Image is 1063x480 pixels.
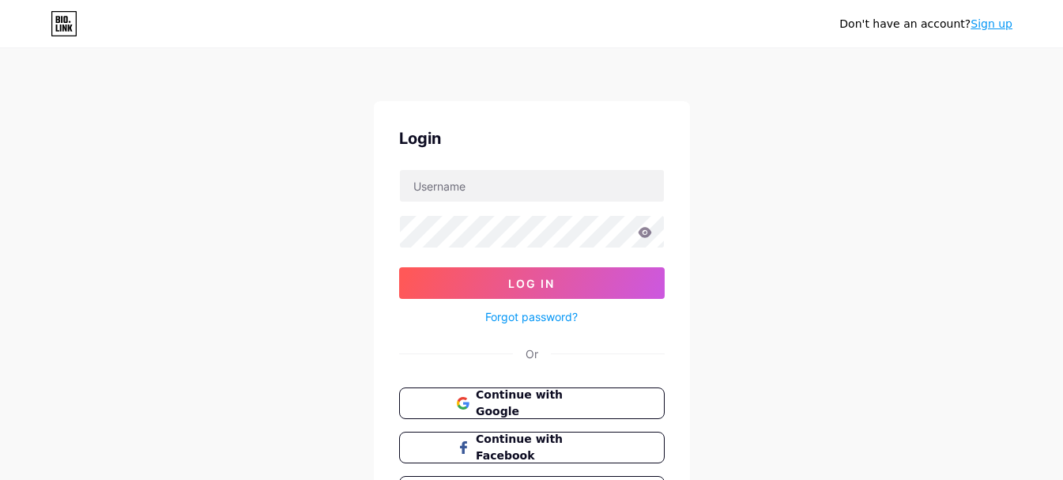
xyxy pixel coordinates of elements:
[399,267,665,299] button: Log In
[508,277,555,290] span: Log In
[399,432,665,463] button: Continue with Facebook
[400,170,664,202] input: Username
[399,127,665,150] div: Login
[971,17,1012,30] a: Sign up
[839,16,1012,32] div: Don't have an account?
[526,346,538,362] div: Or
[399,387,665,419] button: Continue with Google
[476,387,606,420] span: Continue with Google
[485,308,578,325] a: Forgot password?
[476,431,606,464] span: Continue with Facebook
